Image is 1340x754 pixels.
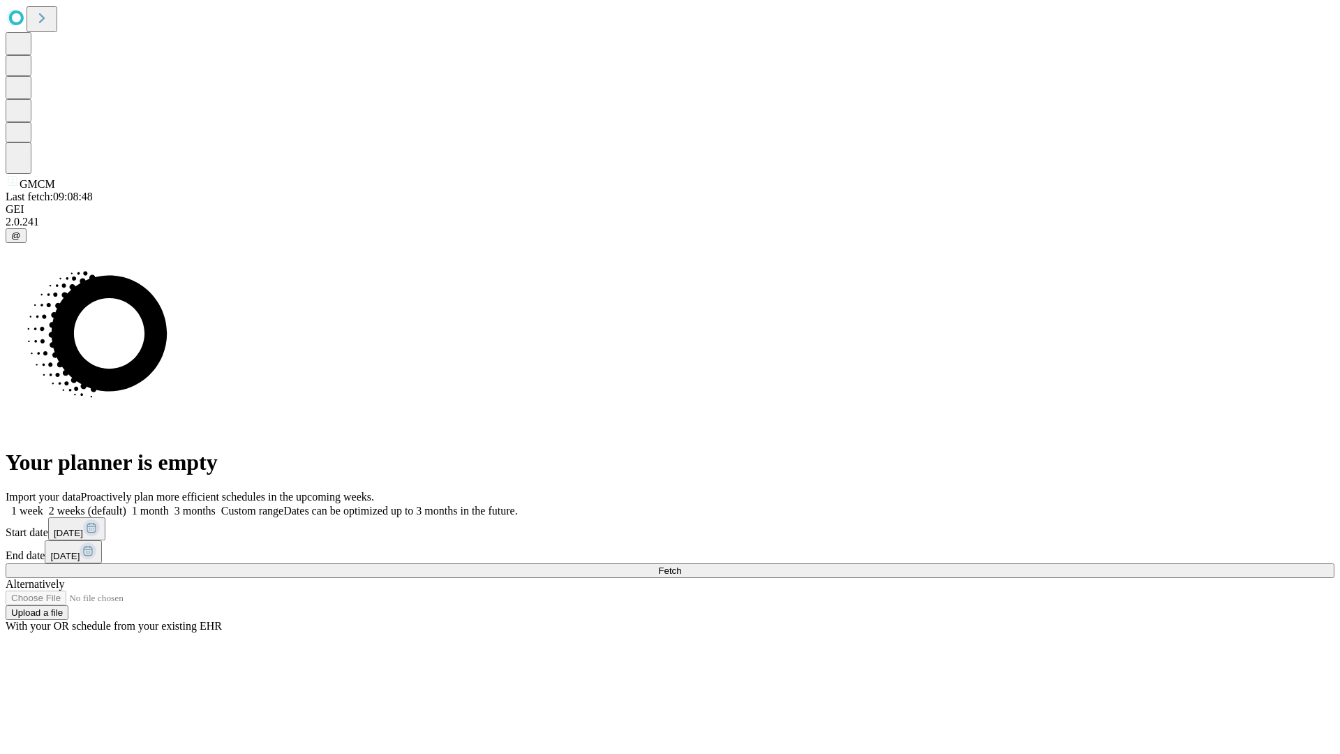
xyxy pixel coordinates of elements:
[48,517,105,540] button: [DATE]
[283,505,517,517] span: Dates can be optimized up to 3 months in the future.
[174,505,216,517] span: 3 months
[6,203,1334,216] div: GEI
[6,228,27,243] button: @
[81,491,374,503] span: Proactively plan more efficient schedules in the upcoming weeks.
[45,540,102,563] button: [DATE]
[6,191,93,202] span: Last fetch: 09:08:48
[20,178,55,190] span: GMCM
[6,563,1334,578] button: Fetch
[6,216,1334,228] div: 2.0.241
[6,517,1334,540] div: Start date
[6,491,81,503] span: Import your data
[6,620,222,632] span: With your OR schedule from your existing EHR
[11,230,21,241] span: @
[6,450,1334,475] h1: Your planner is empty
[658,565,681,576] span: Fetch
[132,505,169,517] span: 1 month
[11,505,43,517] span: 1 week
[49,505,126,517] span: 2 weeks (default)
[6,540,1334,563] div: End date
[221,505,283,517] span: Custom range
[6,578,64,590] span: Alternatively
[6,605,68,620] button: Upload a file
[50,551,80,561] span: [DATE]
[54,528,83,538] span: [DATE]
